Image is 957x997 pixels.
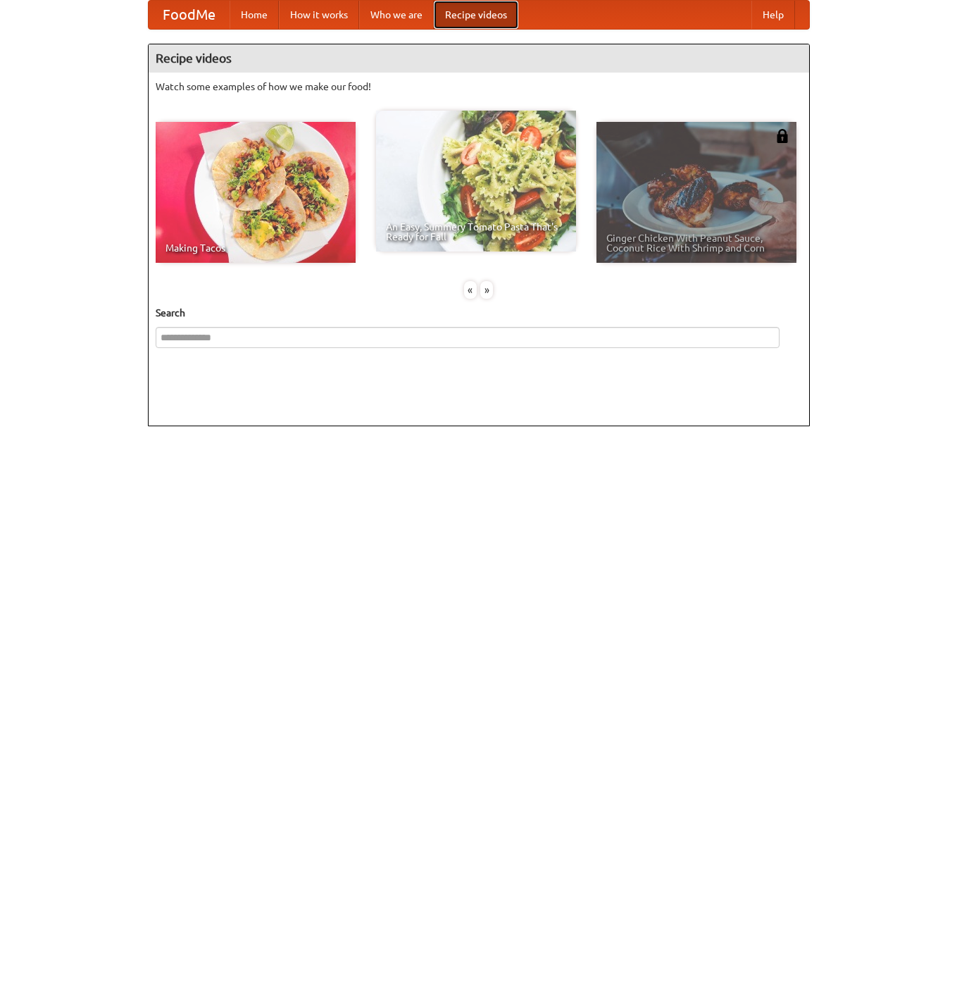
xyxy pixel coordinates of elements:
a: FoodMe [149,1,230,29]
a: Help [751,1,795,29]
a: Home [230,1,279,29]
span: An Easy, Summery Tomato Pasta That's Ready for Fall [386,222,566,242]
a: How it works [279,1,359,29]
a: Who we are [359,1,434,29]
a: Making Tacos [156,122,356,263]
h5: Search [156,306,802,320]
div: » [480,281,493,299]
p: Watch some examples of how we make our food! [156,80,802,94]
img: 483408.png [775,129,789,143]
h4: Recipe videos [149,44,809,73]
div: « [464,281,477,299]
a: An Easy, Summery Tomato Pasta That's Ready for Fall [376,111,576,252]
span: Making Tacos [165,243,346,253]
a: Recipe videos [434,1,518,29]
